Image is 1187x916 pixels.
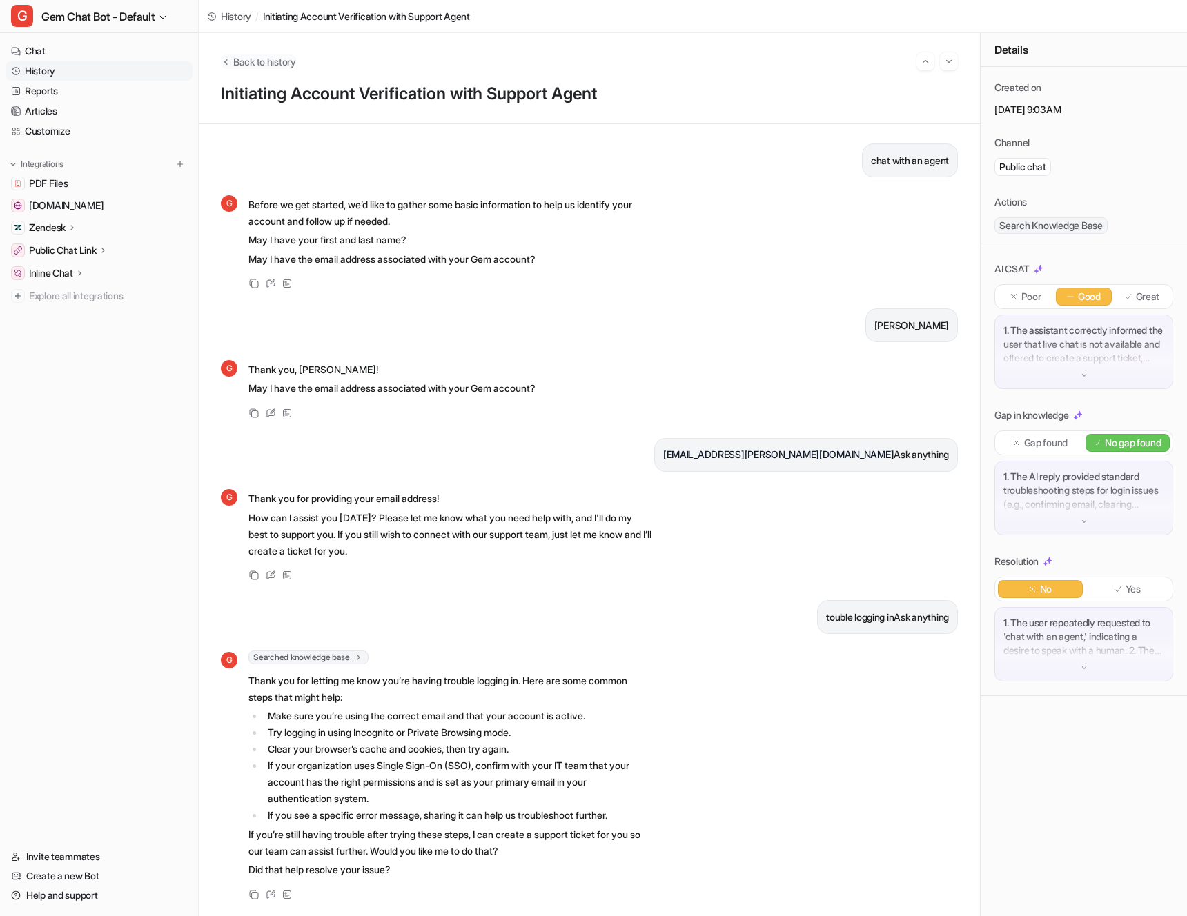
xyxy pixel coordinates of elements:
p: Inline Chat [29,266,73,280]
p: If you’re still having trouble after trying these steps, I can create a support ticket for you so... [248,826,652,859]
span: G [11,5,33,27]
span: G [221,489,237,506]
button: Back to history [221,54,296,69]
span: Search Knowledge Base [994,217,1108,234]
p: May I have the email address associated with your Gem account? [248,251,652,268]
p: Integrations [21,159,63,170]
a: Articles [6,101,193,121]
img: status.gem.com [14,201,22,210]
img: down-arrow [1079,517,1089,526]
p: Ask anything [663,446,949,463]
li: If your organization uses Single Sign-On (SSO), confirm with your IT team that your account has t... [264,757,652,807]
p: Yes [1126,582,1141,596]
img: expand menu [8,159,18,169]
a: Invite teammates [6,847,193,866]
a: Customize [6,121,193,141]
p: 1. The AI reply provided standard troubleshooting steps for login issues (e.g., confirming email,... [1003,470,1164,511]
p: Good [1078,290,1101,303]
p: Channel [994,136,1030,150]
p: Zendesk [29,221,66,235]
a: Explore all integrations [6,286,193,306]
li: Make sure you’re using the correct email and that your account is active. [264,708,652,724]
span: PDF Files [29,177,68,190]
p: No [1040,582,1052,596]
div: Details [981,33,1187,67]
p: Thank you for providing your email address! [248,490,652,507]
li: Try logging in using Incognito or Private Browsing mode. [264,724,652,741]
p: AI CSAT [994,262,1030,276]
a: Reports [6,81,193,101]
p: May I have the email address associated with your Gem account? [248,380,536,397]
p: 1. The user repeatedly requested to 'chat with an agent,' indicating a desire to speak with a hum... [1003,616,1164,657]
img: Previous session [921,55,930,68]
p: Before we get started, we’d like to gather some basic information to help us identify your accoun... [248,197,652,230]
li: If you see a specific error message, sharing it can help us troubleshoot further. [264,807,652,824]
p: Created on [994,81,1041,94]
a: Chat [6,41,193,61]
img: explore all integrations [11,289,25,303]
img: down-arrow [1079,370,1089,380]
p: Gap in knowledge [994,408,1069,422]
p: How can I assist you [DATE]? Please let me know what you need help with, and I'll do my best to s... [248,510,652,559]
img: Zendesk [14,223,22,232]
span: [DOMAIN_NAME] [29,199,104,212]
span: Gem Chat Bot - Default [41,7,155,26]
p: chat with an agent [871,152,949,169]
span: G [221,195,237,212]
button: Go to previous session [916,52,934,70]
p: 1. The assistant correctly informed the user that live chat is not available and offered to creat... [1003,323,1164,365]
span: / [255,9,259,23]
a: status.gem.com[DOMAIN_NAME] [6,196,193,215]
p: No gap found [1105,436,1161,450]
p: Great [1136,290,1160,303]
span: Back to history [233,54,296,69]
span: Searched knowledge base [248,650,369,664]
a: Help and support [6,886,193,905]
span: History [221,9,251,23]
a: Create a new Bot [6,866,193,886]
a: History [6,61,193,81]
p: Thank you for letting me know you’re having trouble logging in. Here are some common steps that m... [248,673,652,706]
p: Resolution [994,555,1039,568]
p: Did that help resolve your issue? [248,862,652,878]
p: Public Chat Link [29,243,97,257]
p: Poor [1021,290,1041,303]
a: PDF FilesPDF Files [6,174,193,193]
p: Gap found [1024,436,1068,450]
p: May I have your first and last name? [248,232,652,248]
img: Inline Chat [14,269,22,277]
p: [DATE] 9:03AM [994,103,1173,117]
p: [PERSON_NAME] [874,317,949,334]
span: G [221,360,237,377]
a: History [207,9,251,23]
h1: Initiating Account Verification with Support Agent [221,84,958,104]
p: touble logging inAsk anything [826,609,949,626]
p: Thank you, [PERSON_NAME]! [248,361,536,378]
span: G [221,652,237,668]
img: menu_add.svg [175,159,185,169]
span: Explore all integrations [29,285,187,307]
button: Go to next session [940,52,958,70]
img: Public Chat Link [14,246,22,255]
span: Initiating Account Verification with Support Agent [263,9,470,23]
button: Integrations [6,157,68,171]
a: [EMAIL_ADDRESS][PERSON_NAME][DOMAIN_NAME] [663,448,894,460]
p: Public chat [999,160,1046,174]
img: down-arrow [1079,663,1089,673]
p: Actions [994,195,1027,209]
img: PDF Files [14,179,22,188]
img: Next session [944,55,954,68]
li: Clear your browser’s cache and cookies, then try again. [264,741,652,757]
